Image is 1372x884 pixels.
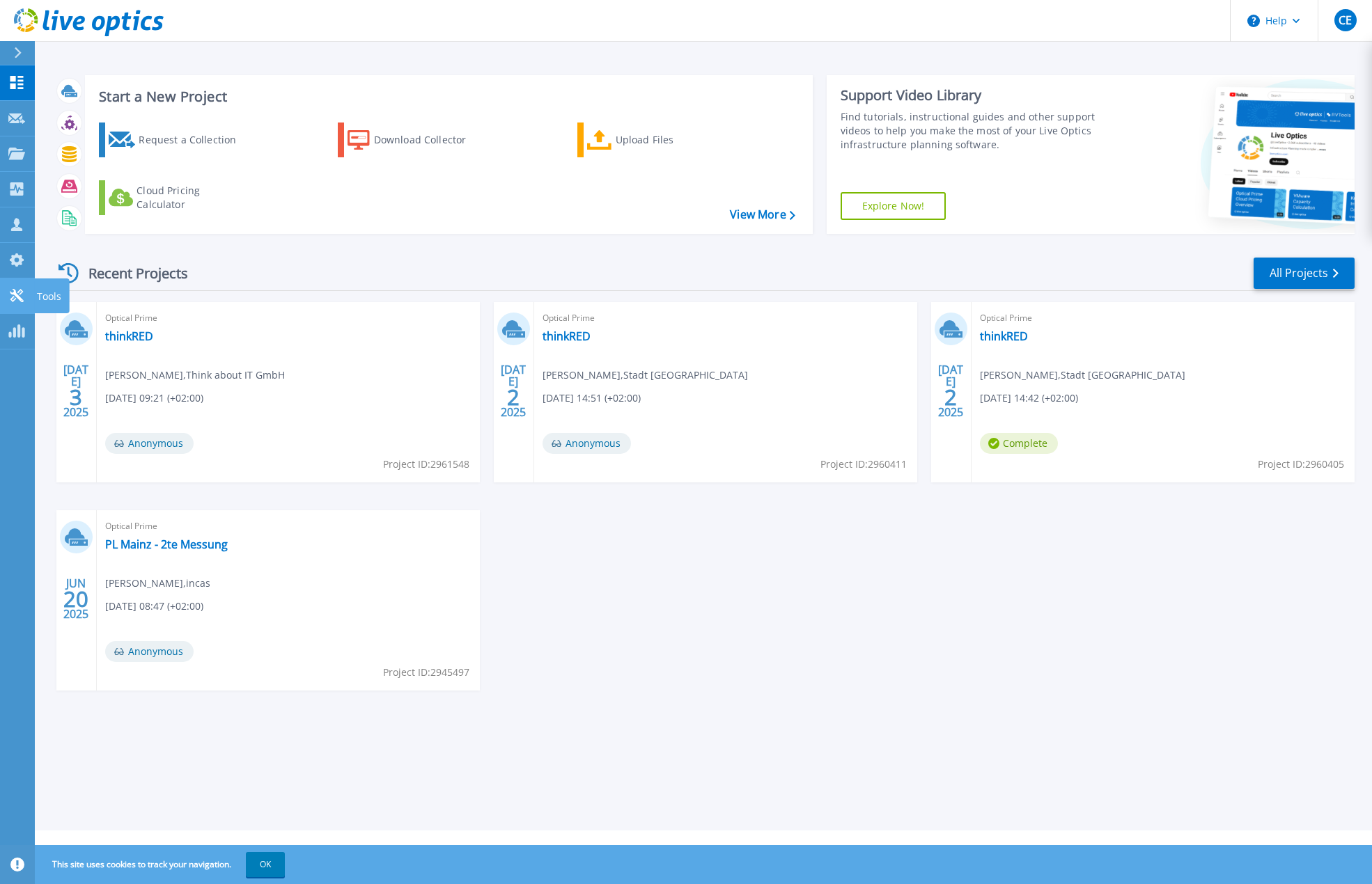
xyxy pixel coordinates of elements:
[507,391,520,403] span: 2
[543,368,748,383] span: [PERSON_NAME] , Stadt [GEOGRAPHIC_DATA]
[616,126,727,154] div: Upload Files
[246,852,285,877] button: OK
[820,457,907,472] span: Project ID: 2960411
[37,278,61,315] p: Tools
[1254,258,1355,289] a: All Projects
[383,665,469,680] span: Project ID: 2945497
[543,433,631,454] span: Anonymous
[105,390,203,406] span: [DATE] 09:21 (+02:00)
[105,576,210,591] span: [PERSON_NAME] , incas
[105,310,471,326] span: Optical Prime
[980,390,1078,406] span: [DATE] 14:42 (+02:00)
[980,329,1028,343] a: thinkRED
[137,184,248,212] div: Cloud Pricing Calculator
[1258,457,1344,472] span: Project ID: 2960405
[543,390,641,406] span: [DATE] 14:51 (+02:00)
[841,192,946,220] a: Explore Now!
[980,368,1185,383] span: [PERSON_NAME] , Stadt [GEOGRAPHIC_DATA]
[99,89,795,104] h3: Start a New Project
[105,641,194,662] span: Anonymous
[54,256,207,290] div: Recent Projects
[105,537,228,551] a: PL Mainz - 2te Messung
[139,126,250,154] div: Request a Collection
[374,126,485,154] div: Download Collector
[105,519,471,534] span: Optical Prime
[980,433,1058,454] span: Complete
[543,310,909,326] span: Optical Prime
[937,365,964,416] div: [DATE] 2025
[577,123,733,157] a: Upload Files
[500,365,527,416] div: [DATE] 2025
[105,433,194,454] span: Anonymous
[38,852,285,877] span: This site uses cookies to track your navigation.
[63,574,89,624] div: JUN 2025
[99,180,254,215] a: Cloud Pricing Calculator
[105,329,153,343] a: thinkRED
[105,368,285,383] span: [PERSON_NAME] , Think about IT GmbH
[63,365,89,416] div: [DATE] 2025
[105,599,203,614] span: [DATE] 08:47 (+02:00)
[63,593,88,605] span: 20
[383,457,469,472] span: Project ID: 2961548
[70,391,82,403] span: 3
[980,310,1346,326] span: Optical Prime
[543,329,591,343] a: thinkRED
[338,123,493,157] a: Download Collector
[99,123,254,157] a: Request a Collection
[730,208,795,221] a: View More
[841,110,1110,152] div: Find tutorials, instructional guides and other support videos to help you make the most of your L...
[944,391,957,403] span: 2
[1339,15,1352,26] span: CE
[841,86,1110,104] div: Support Video Library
